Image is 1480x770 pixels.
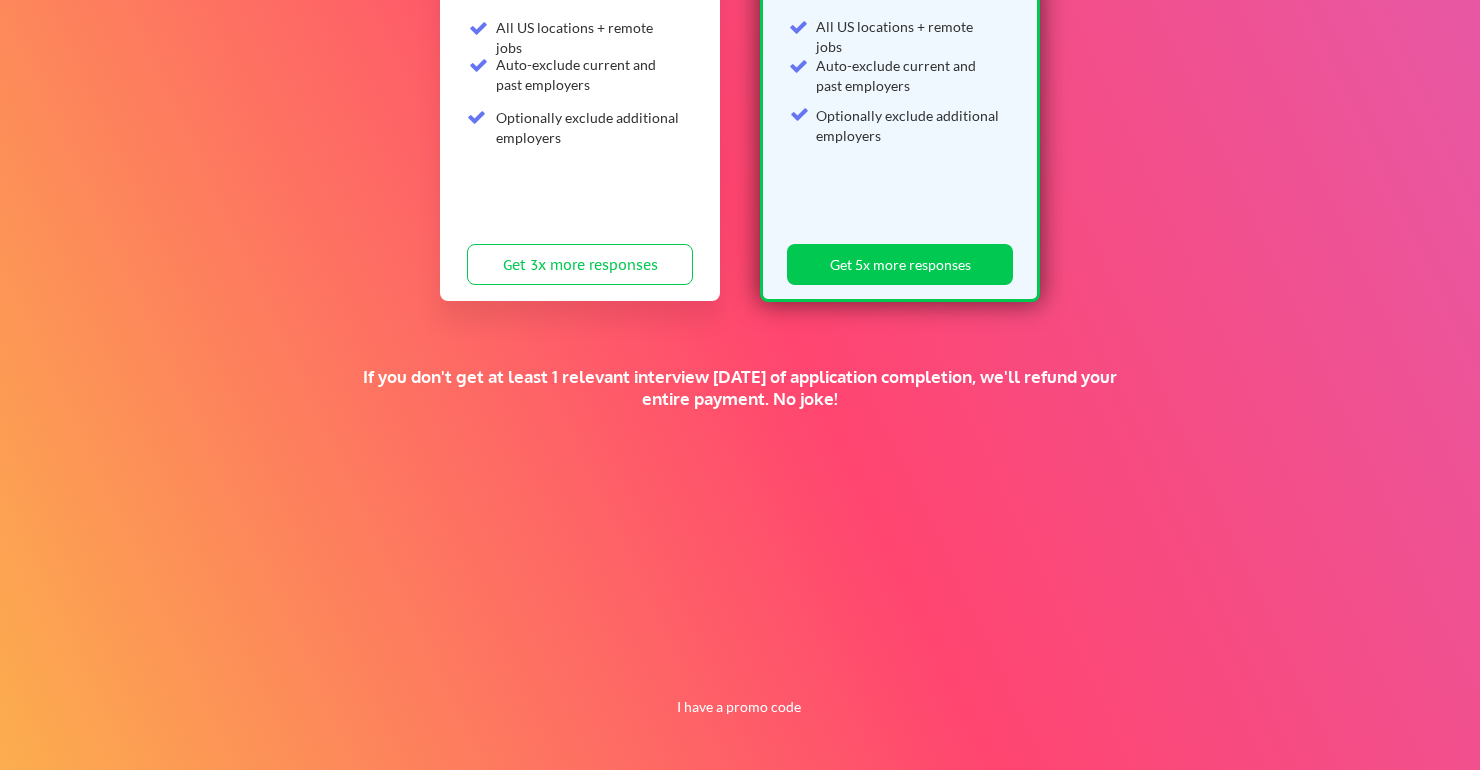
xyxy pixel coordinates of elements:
div: Optionally exclude additional employers [496,108,681,147]
div: Auto-exclude current and past employers [816,56,1001,95]
div: Auto-exclude current and past employers [496,55,681,94]
button: Get 5x more responses [787,244,1013,285]
div: If you don't get at least 1 relevant interview [DATE] of application completion, we'll refund you... [347,366,1133,410]
div: All US locations + remote jobs [816,17,1001,56]
div: Optionally exclude additional employers [816,106,1001,145]
div: All US locations + remote jobs [496,18,681,57]
button: Get 3x more responses [467,244,693,285]
button: I have a promo code [666,695,813,719]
